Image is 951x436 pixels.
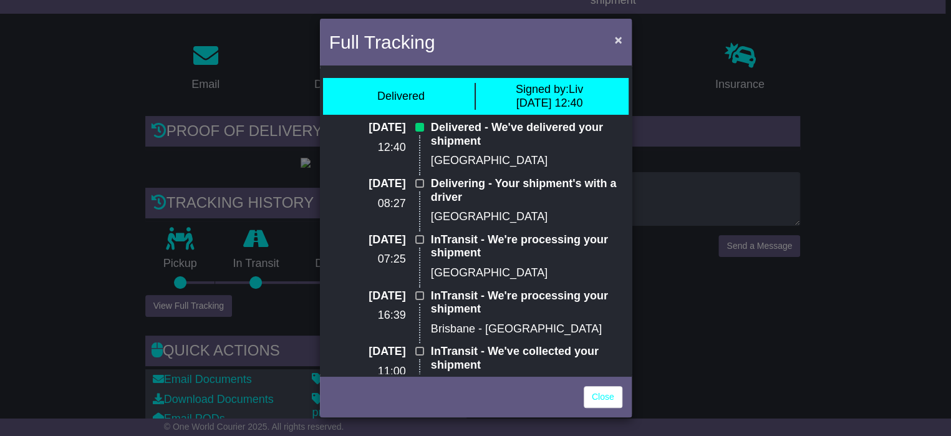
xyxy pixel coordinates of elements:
[329,365,406,379] p: 11:00
[431,266,622,280] p: [GEOGRAPHIC_DATA]
[431,210,622,224] p: [GEOGRAPHIC_DATA]
[431,233,622,260] p: InTransit - We're processing your shipment
[329,345,406,359] p: [DATE]
[431,177,622,204] p: Delivering - Your shipment's with a driver
[329,309,406,322] p: 16:39
[431,121,622,148] p: Delivered - We've delivered your shipment
[614,32,622,47] span: ×
[431,322,622,336] p: Brisbane - [GEOGRAPHIC_DATA]
[608,27,628,52] button: Close
[516,83,583,110] div: Liv [DATE] 12:40
[516,83,569,95] span: Signed by:
[431,345,622,372] p: InTransit - We've collected your shipment
[329,121,406,135] p: [DATE]
[329,289,406,303] p: [DATE]
[329,253,406,266] p: 07:25
[377,90,425,104] div: Delivered
[329,197,406,211] p: 08:27
[431,289,622,316] p: InTransit - We're processing your shipment
[329,141,406,155] p: 12:40
[329,177,406,191] p: [DATE]
[431,154,622,168] p: [GEOGRAPHIC_DATA]
[329,28,435,56] h4: Full Tracking
[584,386,622,408] a: Close
[329,233,406,247] p: [DATE]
